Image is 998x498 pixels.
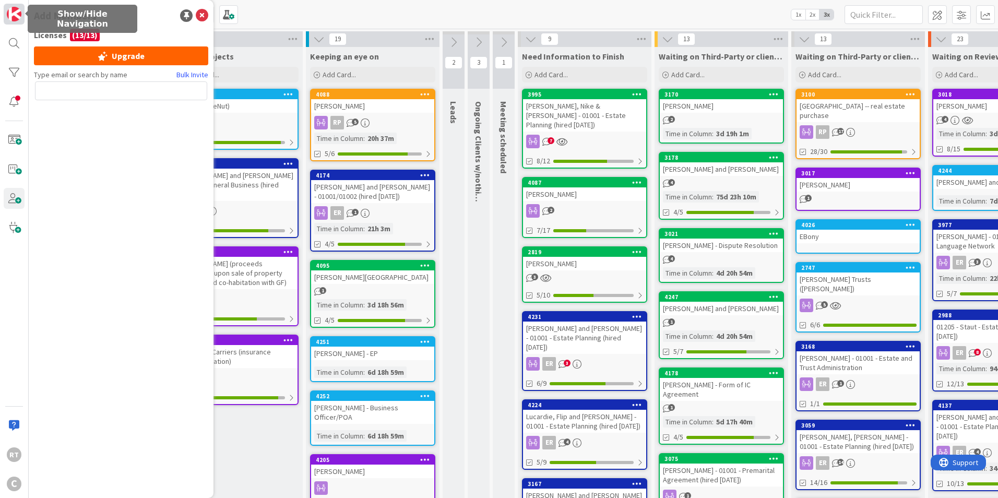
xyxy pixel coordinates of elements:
[522,51,624,62] span: Need Information to Finish
[974,258,981,265] span: 3
[797,272,920,295] div: [PERSON_NAME] Trusts ([PERSON_NAME])
[311,90,434,113] div: 4088[PERSON_NAME]
[523,247,646,270] div: 2819[PERSON_NAME]
[537,225,550,236] span: 7/17
[310,51,379,62] span: Keeping an eye on
[714,330,755,342] div: 4d 20h 54m
[712,128,714,139] span: :
[473,101,484,221] span: Ongoing Clients w/nothing ATM
[660,162,783,176] div: [PERSON_NAME] and [PERSON_NAME]
[523,312,646,322] div: 4231
[523,479,646,489] div: 3167
[660,464,783,487] div: [PERSON_NAME] - 01001 - Premarital Agreement (hired [DATE])
[671,70,705,79] span: Add Card...
[174,336,298,345] div: 3079
[797,351,920,374] div: [PERSON_NAME] - 01001 - Estate and Trust Administration
[311,116,434,129] div: RP
[365,430,407,442] div: 6d 18h 59m
[668,116,675,123] span: 2
[714,128,752,139] div: 3d 19h 1m
[329,33,347,45] span: 19
[791,9,805,20] span: 1x
[947,144,960,155] span: 8/15
[528,91,646,98] div: 3995
[660,229,783,252] div: 3021[PERSON_NAME] - Dispute Resolution
[821,301,828,308] span: 5
[537,378,546,389] span: 6/9
[323,70,356,79] span: Add Card...
[810,319,820,330] span: 6/6
[365,133,397,144] div: 20h 37m
[797,169,920,178] div: 3017
[363,430,365,442] span: :
[311,455,434,478] div: 4205[PERSON_NAME]
[797,220,920,230] div: 4026
[945,70,978,79] span: Add Card...
[537,457,546,468] span: 5/9
[316,262,434,269] div: 4095
[947,478,964,489] span: 10/13
[7,7,21,21] img: Visit kanbanzone.com
[797,421,920,430] div: 3059
[523,410,646,433] div: Lucardie, Flip and [PERSON_NAME] - 01001 - Estate Planning (hired [DATE])
[797,342,920,351] div: 3168
[174,257,298,289] div: [PERSON_NAME] (proceeds agreement upon sale of property due to failed co-habitation with GF)
[660,153,783,162] div: 3178
[668,255,675,262] span: 4
[448,101,459,124] span: Leads
[314,366,363,378] div: Time in Column
[797,90,920,122] div: 3100[GEOGRAPHIC_DATA] -- real estate purchase
[714,191,759,203] div: 75d 23h 10m
[319,287,326,294] span: 1
[523,436,646,449] div: ER
[797,90,920,99] div: 3100
[495,56,513,69] span: 1
[673,346,683,357] span: 5/7
[985,272,987,284] span: :
[664,230,783,238] div: 3021
[174,247,298,289] div: 4170[PERSON_NAME] (proceeds agreement upon sale of property due to failed co-habitation with GF)
[660,229,783,239] div: 3021
[837,459,844,466] span: 14
[314,133,363,144] div: Time in Column
[660,369,783,401] div: 4178[PERSON_NAME] - Form of IC Agreement
[537,290,550,301] span: 5/10
[523,90,646,99] div: 3995
[541,33,559,45] span: 9
[311,171,434,180] div: 4174
[974,349,981,355] span: 8
[845,5,923,24] input: Quick Filter...
[523,187,646,201] div: [PERSON_NAME]
[352,209,359,216] span: 1
[174,159,298,201] div: 4076[PERSON_NAME] and [PERSON_NAME] - 01001 - General Business (hired [DATE])
[668,404,675,411] span: 1
[660,292,783,302] div: 4247
[311,206,434,220] div: ER
[797,342,920,374] div: 3168[PERSON_NAME] - 01001 - Estate and Trust Administration
[712,330,714,342] span: :
[797,421,920,453] div: 3059[PERSON_NAME], [PERSON_NAME] - 01001 - Estate Planning (hired [DATE])
[664,154,783,161] div: 3178
[316,393,434,400] div: 4252
[797,430,920,453] div: [PERSON_NAME], [PERSON_NAME] - 01001 - Estate Planning (hired [DATE])
[365,223,393,234] div: 21h 3m
[953,346,966,360] div: ER
[523,322,646,354] div: [PERSON_NAME] and [PERSON_NAME] - 01001 - Estate Planning (hired [DATE])
[470,56,488,69] span: 3
[542,436,556,449] div: ER
[668,179,675,186] span: 4
[311,455,434,465] div: 4205
[534,70,568,79] span: Add Card...
[795,51,921,62] span: Waiting on Third-Party or client (Passive)
[936,128,985,139] div: Time in Column
[70,29,100,41] div: ( 13 / 13 )
[816,456,829,470] div: ER
[985,363,987,374] span: :
[174,90,298,99] div: 3104
[330,206,344,220] div: ER
[523,257,646,270] div: [PERSON_NAME]
[816,377,829,391] div: ER
[797,169,920,192] div: 3017[PERSON_NAME]
[311,392,434,424] div: 4252[PERSON_NAME] - Business Officer/POA
[314,299,363,311] div: Time in Column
